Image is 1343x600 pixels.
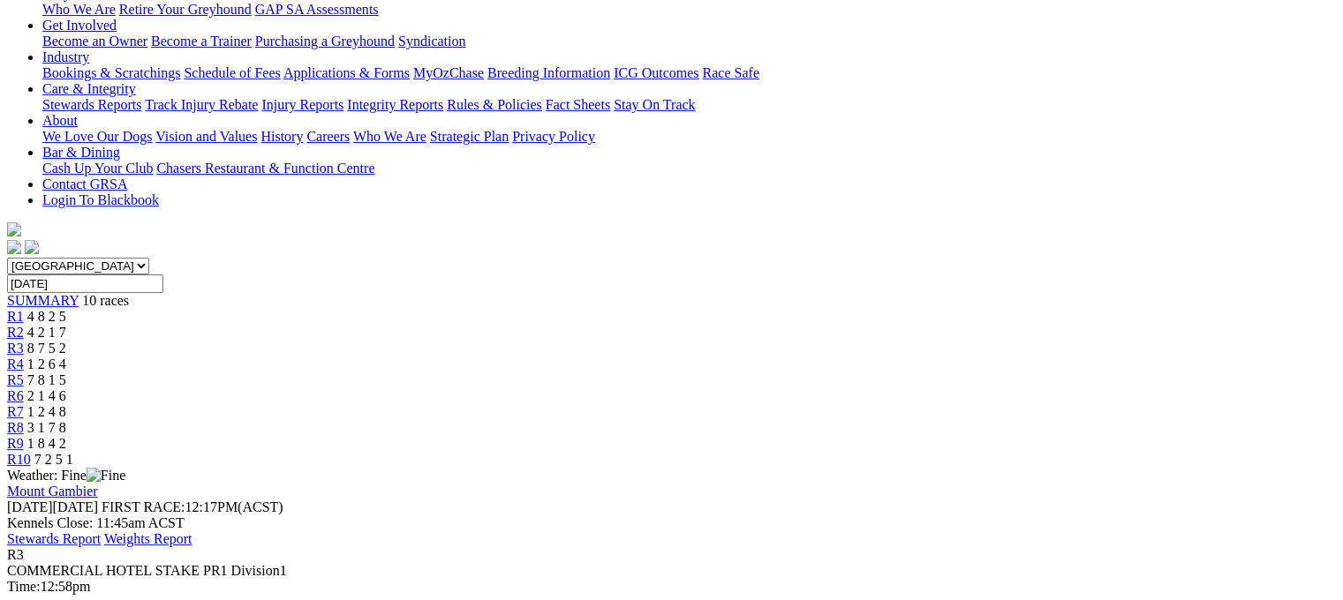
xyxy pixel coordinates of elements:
a: SUMMARY [7,293,79,308]
a: Breeding Information [487,65,610,80]
a: ICG Outcomes [614,65,698,80]
div: Bar & Dining [42,161,1336,176]
div: About [42,129,1336,145]
a: Get Involved [42,18,117,33]
a: R6 [7,388,24,403]
span: 4 8 2 5 [27,309,66,324]
a: Industry [42,49,89,64]
span: 12:17PM(ACST) [102,499,283,514]
span: 2 1 4 6 [27,388,66,403]
a: R8 [7,420,24,435]
img: Fine [87,468,125,484]
a: Chasers Restaurant & Function Centre [156,161,374,176]
a: Applications & Forms [283,65,410,80]
a: R5 [7,372,24,387]
a: Track Injury Rebate [145,97,258,112]
a: Who We Are [42,2,116,17]
span: 7 8 1 5 [27,372,66,387]
a: Race Safe [702,65,758,80]
a: We Love Our Dogs [42,129,152,144]
div: Kennels Close: 11:45am ACST [7,515,1336,531]
a: Login To Blackbook [42,192,159,207]
span: 3 1 7 8 [27,420,66,435]
a: Weights Report [104,531,192,546]
div: Greyhounds as Pets [42,2,1336,18]
a: Rules & Policies [447,97,542,112]
a: Vision and Values [155,129,257,144]
span: FIRST RACE: [102,499,185,514]
a: Retire Your Greyhound [119,2,252,17]
span: [DATE] [7,499,98,514]
a: R3 [7,341,24,356]
a: Care & Integrity [42,81,136,96]
a: Integrity Reports [347,97,443,112]
div: Industry [42,65,1336,81]
a: Injury Reports [261,97,343,112]
span: 1 8 4 2 [27,436,66,451]
span: [DATE] [7,499,53,514]
span: 8 7 5 2 [27,341,66,356]
input: Select date [7,274,163,293]
a: Privacy Policy [512,129,595,144]
a: Become an Owner [42,34,147,49]
a: Careers [306,129,350,144]
a: Syndication [398,34,465,49]
a: R2 [7,325,24,340]
a: Stewards Reports [42,97,141,112]
a: GAP SA Assessments [255,2,379,17]
a: MyOzChase [413,65,484,80]
a: Schedule of Fees [184,65,280,80]
span: 4 2 1 7 [27,325,66,340]
div: Get Involved [42,34,1336,49]
span: Weather: Fine [7,468,125,483]
span: R3 [7,547,24,562]
a: Who We Are [353,129,426,144]
a: Stewards Report [7,531,101,546]
a: Purchasing a Greyhound [255,34,395,49]
a: Mount Gambier [7,484,98,499]
a: Become a Trainer [151,34,252,49]
span: 10 races [82,293,129,308]
div: Care & Integrity [42,97,1336,113]
a: R4 [7,356,24,371]
a: R1 [7,309,24,324]
a: Bookings & Scratchings [42,65,180,80]
a: History [260,129,303,144]
div: 12:58pm [7,579,1336,595]
img: facebook.svg [7,240,21,254]
a: R9 [7,436,24,451]
a: Bar & Dining [42,145,120,160]
span: 1 2 4 8 [27,404,66,419]
a: R10 [7,452,31,467]
a: About [42,113,78,128]
span: 1 2 6 4 [27,356,66,371]
div: COMMERCIAL HOTEL STAKE PR1 Division1 [7,563,1336,579]
a: Stay On Track [614,97,695,112]
a: Cash Up Your Club [42,161,153,176]
a: R7 [7,404,24,419]
span: Time: [7,579,41,594]
a: Strategic Plan [430,129,509,144]
span: 7 2 5 1 [34,452,73,467]
img: twitter.svg [25,240,39,254]
a: Fact Sheets [546,97,610,112]
img: logo-grsa-white.png [7,222,21,236]
a: Contact GRSA [42,176,127,191]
